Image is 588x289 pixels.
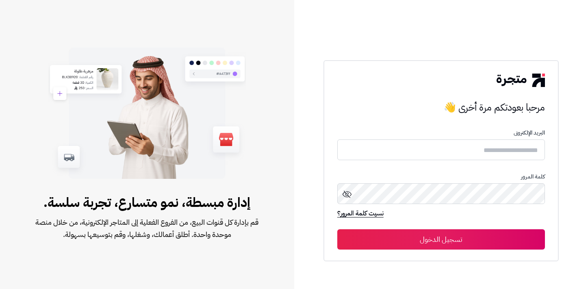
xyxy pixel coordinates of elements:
[26,216,268,241] span: قم بإدارة كل قنوات البيع، من الفروع الفعلية إلى المتاجر الإلكترونية، من خلال منصة موحدة واحدة. أط...
[26,193,268,212] span: إدارة مبسطة، نمو متسارع، تجربة سلسة.
[337,130,545,136] p: البريد الإلكترونى
[337,209,384,220] a: نسيت كلمة المرور؟
[337,229,545,250] button: تسجيل الدخول
[337,99,545,115] h3: مرحبا بعودتكم مرة أخرى 👋
[337,174,545,180] p: كلمة المرور
[497,74,545,87] img: logo-2.png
